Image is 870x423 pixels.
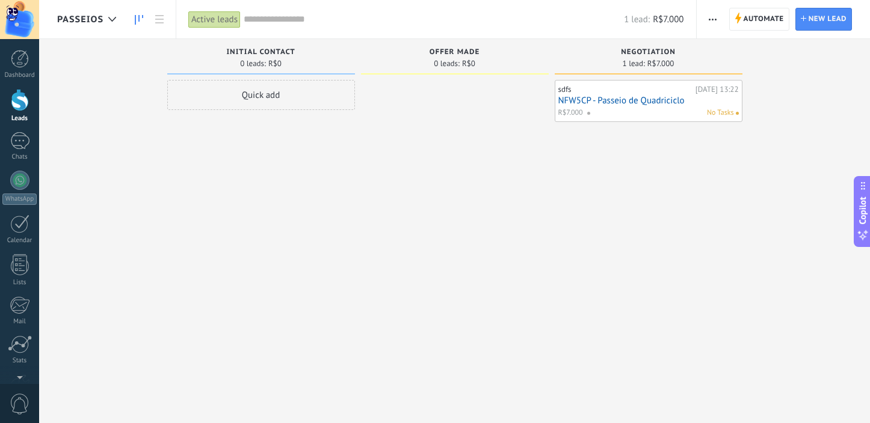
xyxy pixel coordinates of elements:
[857,197,869,225] span: Copilot
[795,8,852,31] a: New lead
[558,108,583,118] span: R$7.000
[744,8,784,30] span: Automate
[621,48,676,56] span: Negotiation
[623,60,645,67] span: 1 lead:
[173,48,349,58] div: Initial Contact
[462,60,475,67] span: R$0
[647,60,674,67] span: R$7.000
[57,14,103,25] span: Passeios
[188,11,241,28] div: Active leads
[704,8,721,31] button: More
[558,96,739,106] a: NFW5CP - Passeio de Quadriciclo
[558,85,693,94] div: sdfs
[696,85,739,94] div: [DATE] 13:22
[430,48,480,56] span: Offer made
[268,60,282,67] span: R$0
[240,60,266,67] span: 0 leads:
[2,72,37,79] div: Dashboard
[2,357,37,365] div: Stats
[561,48,736,58] div: Negotiation
[2,279,37,287] div: Lists
[2,237,37,245] div: Calendar
[736,112,739,115] span: No todo assigned
[653,14,683,25] span: R$7.000
[729,8,789,31] a: Automate
[809,8,847,30] span: New lead
[2,193,37,205] div: WhatsApp
[434,60,460,67] span: 0 leads:
[226,48,295,56] span: Initial Contact
[707,108,734,118] span: No Tasks
[624,14,650,25] span: 1 lead:
[2,153,37,161] div: Chats
[2,115,37,123] div: Leads
[149,8,170,31] a: List
[129,8,149,31] a: Leads
[367,48,543,58] div: Offer made
[2,318,37,326] div: Mail
[167,80,355,110] div: Quick add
